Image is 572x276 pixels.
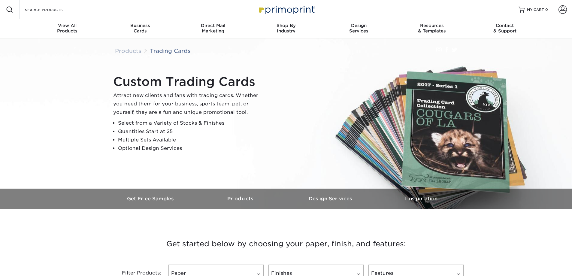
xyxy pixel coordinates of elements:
[468,19,541,38] a: Contact& Support
[545,8,548,12] span: 0
[113,91,263,117] p: Attract new clients and fans with trading cards. Whether you need them for your business, sports ...
[468,23,541,34] div: & Support
[376,196,466,202] h3: Inspiration
[196,189,286,209] a: Products
[256,3,316,16] img: Primoprint
[31,19,104,38] a: View AllProducts
[177,23,250,34] div: Marketing
[24,6,83,13] input: SEARCH PRODUCTS.....
[286,189,376,209] a: Design Services
[177,19,250,38] a: Direct MailMarketing
[115,47,141,54] a: Products
[118,144,263,153] li: Optional Design Services
[286,196,376,202] h3: Design Services
[104,19,177,38] a: BusinessCards
[468,23,541,28] span: Contact
[150,47,191,54] a: Trading Cards
[250,23,322,34] div: Industry
[395,19,468,38] a: Resources& Templates
[106,189,196,209] a: Get Free Samples
[322,23,395,34] div: Services
[322,23,395,28] span: Design
[106,196,196,202] h3: Get Free Samples
[104,23,177,34] div: Cards
[31,23,104,28] span: View All
[31,23,104,34] div: Products
[395,23,468,28] span: Resources
[250,19,322,38] a: Shop ByIndustry
[118,127,263,136] li: Quantities Start at 25
[322,19,395,38] a: DesignServices
[376,189,466,209] a: Inspiration
[395,23,468,34] div: & Templates
[118,136,263,144] li: Multiple Sets Available
[250,23,322,28] span: Shop By
[110,230,462,257] h3: Get started below by choosing your paper, finish, and features:
[527,7,544,12] span: MY CART
[113,74,263,89] h1: Custom Trading Cards
[118,119,263,127] li: Select from a Variety of Stocks & Finishes
[177,23,250,28] span: Direct Mail
[196,196,286,202] h3: Products
[104,23,177,28] span: Business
